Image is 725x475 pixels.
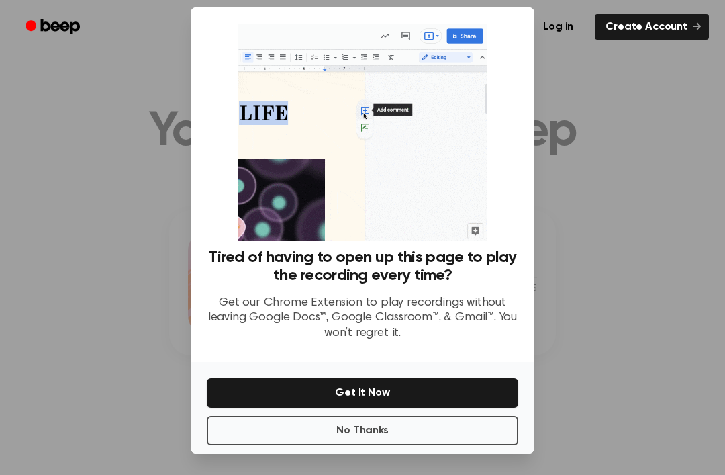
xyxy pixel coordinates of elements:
[207,296,518,341] p: Get our Chrome Extension to play recordings without leaving Google Docs™, Google Classroom™, & Gm...
[207,378,518,408] button: Get It Now
[238,24,487,241] img: Beep extension in action
[207,416,518,445] button: No Thanks
[595,14,709,40] a: Create Account
[530,11,587,42] a: Log in
[207,249,518,285] h3: Tired of having to open up this page to play the recording every time?
[16,14,92,40] a: Beep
